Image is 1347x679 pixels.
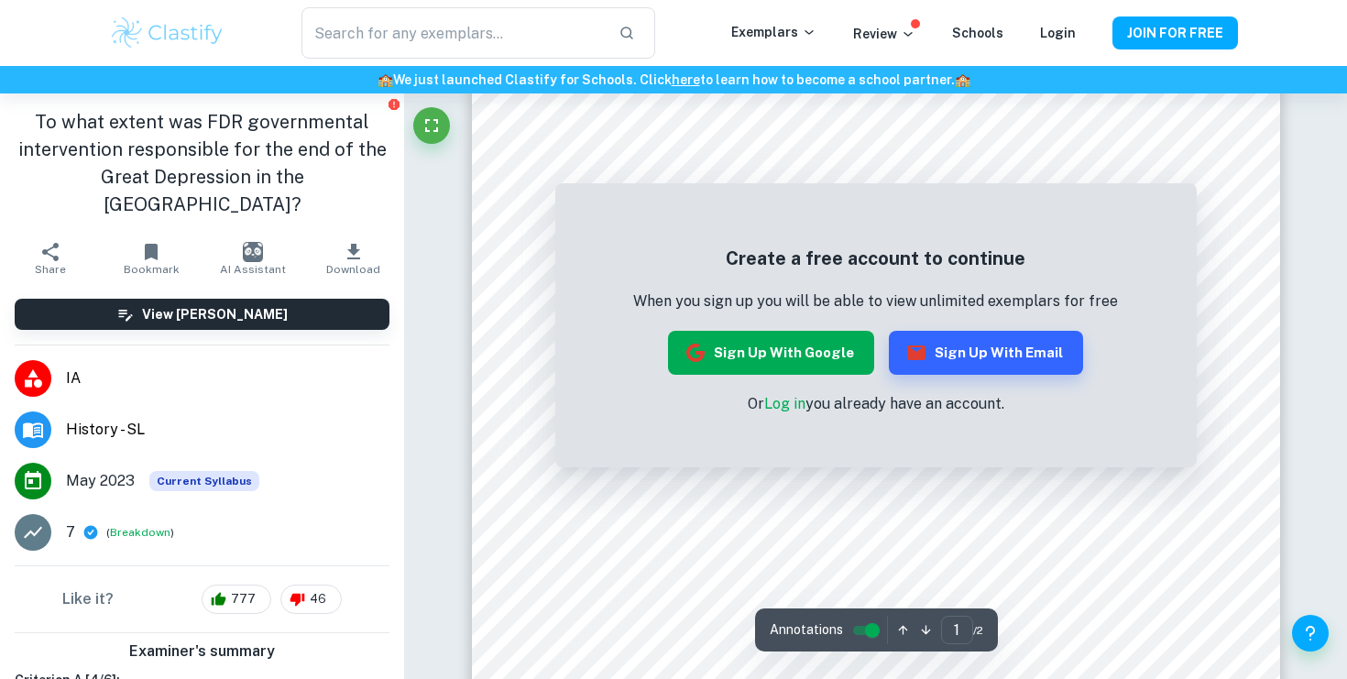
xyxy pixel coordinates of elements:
a: Schools [952,26,1003,40]
img: Clastify logo [109,15,225,51]
span: Annotations [770,620,843,640]
input: Search for any exemplars... [301,7,604,59]
span: Download [326,263,380,276]
p: When you sign up you will be able to view unlimited exemplars for free [633,290,1118,312]
a: here [672,72,700,87]
button: JOIN FOR FREE [1112,16,1238,49]
h5: Create a free account to continue [633,245,1118,272]
span: 777 [221,590,266,608]
button: Download [303,233,404,284]
span: 46 [300,590,336,608]
span: Bookmark [124,263,180,276]
h1: To what extent was FDR governmental intervention responsible for the end of the Great Depression ... [15,108,389,218]
button: Fullscreen [413,107,450,144]
h6: We just launched Clastify for Schools. Click to learn how to become a school partner. [4,70,1343,90]
span: 🏫 [378,72,393,87]
p: 7 [66,521,75,543]
button: Breakdown [110,524,170,541]
h6: Like it? [62,588,114,610]
span: Current Syllabus [149,471,259,491]
h6: View [PERSON_NAME] [142,304,288,324]
button: Bookmark [101,233,202,284]
img: AI Assistant [243,242,263,262]
a: Login [1040,26,1076,40]
span: May 2023 [66,470,135,492]
span: / 2 [973,622,983,639]
button: Help and Feedback [1292,615,1329,652]
p: Or you already have an account. [633,393,1118,415]
button: AI Assistant [203,233,303,284]
button: Sign up with Email [889,331,1083,375]
span: Share [35,263,66,276]
div: 46 [280,585,342,614]
p: Review [853,24,915,44]
span: IA [66,367,389,389]
button: Sign up with Google [668,331,874,375]
div: This exemplar is based on the current syllabus. Feel free to refer to it for inspiration/ideas wh... [149,471,259,491]
h6: Examiner's summary [7,641,397,663]
button: View [PERSON_NAME] [15,299,389,330]
a: Log in [764,395,805,412]
button: Report issue [387,97,400,111]
span: ( ) [106,524,174,542]
span: AI Assistant [220,263,286,276]
p: Exemplars [731,22,816,42]
span: 🏫 [955,72,970,87]
div: 777 [202,585,271,614]
span: History - SL [66,419,389,441]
